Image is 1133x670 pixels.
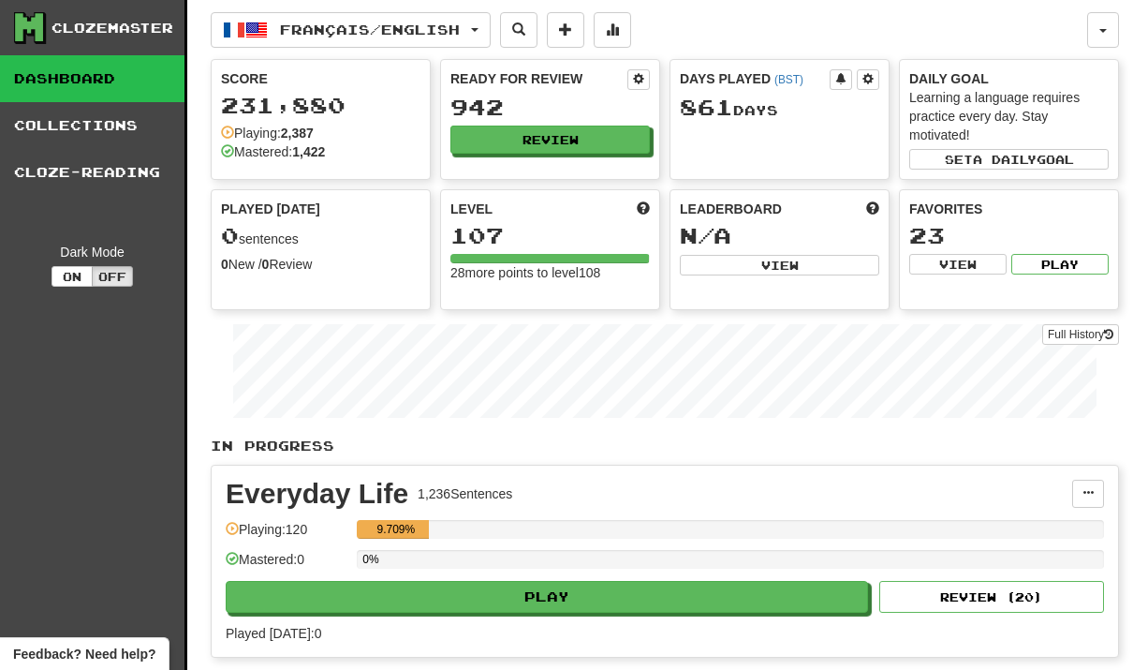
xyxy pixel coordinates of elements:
[909,224,1109,247] div: 23
[973,153,1037,166] span: a daily
[1042,324,1119,345] a: Full History
[879,581,1104,613] button: Review (20)
[221,257,228,272] strong: 0
[909,254,1007,275] button: View
[680,96,879,120] div: Day s
[909,69,1109,88] div: Daily Goal
[866,200,879,218] span: This week in points, UTC
[14,243,170,261] div: Dark Mode
[637,200,650,218] span: Score more points to level up
[547,12,584,48] button: Add sentence to collection
[500,12,537,48] button: Search sentences
[909,88,1109,144] div: Learning a language requires practice every day. Stay motivated!
[450,224,650,247] div: 107
[774,73,803,86] a: (BST)
[221,222,239,248] span: 0
[292,144,325,159] strong: 1,422
[221,224,420,248] div: sentences
[221,200,320,218] span: Played [DATE]
[211,437,1119,455] p: In Progress
[362,520,429,539] div: 9.709%
[1011,254,1109,275] button: Play
[280,22,460,37] span: Français / English
[680,94,733,120] span: 861
[226,550,347,581] div: Mastered: 0
[909,149,1109,170] button: Seta dailygoal
[226,581,868,613] button: Play
[221,142,325,161] div: Mastered:
[211,12,491,48] button: Français/English
[450,263,650,282] div: 28 more points to level 108
[281,126,314,141] strong: 2,387
[226,480,408,508] div: Everyday Life
[680,69,830,88] div: Days Played
[221,124,314,142] div: Playing:
[909,200,1109,218] div: Favorites
[226,520,347,551] div: Playing: 120
[594,12,631,48] button: More stats
[418,484,512,503] div: 1,236 Sentences
[221,255,420,274] div: New / Review
[450,69,627,88] div: Ready for Review
[92,266,133,287] button: Off
[221,94,420,117] div: 231,880
[51,266,93,287] button: On
[450,96,650,119] div: 942
[221,69,420,88] div: Score
[13,645,155,663] span: Open feedback widget
[680,200,782,218] span: Leaderboard
[262,257,270,272] strong: 0
[680,222,731,248] span: N/A
[51,19,173,37] div: Clozemaster
[450,200,493,218] span: Level
[450,126,650,154] button: Review
[680,255,879,275] button: View
[226,626,321,641] span: Played [DATE]: 0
